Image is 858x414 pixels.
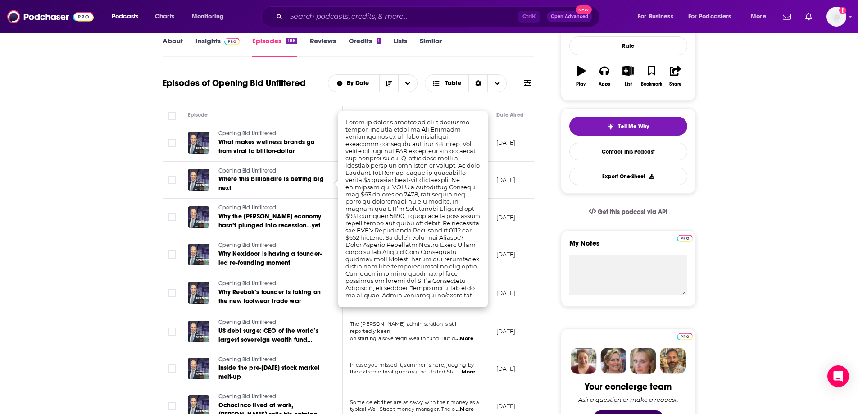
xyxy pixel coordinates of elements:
a: Show notifications dropdown [802,9,816,24]
button: Choose View [425,74,507,92]
img: Sydney Profile [571,348,597,374]
span: Tell Me Why [618,123,649,130]
p: [DATE] [496,214,516,221]
div: 1 [377,38,381,44]
p: [DATE] [496,176,516,184]
img: Podchaser Pro [677,333,693,340]
button: open menu [682,9,745,24]
span: Lorem ip dolor s ametco ad eli’s doeiusmo tempor, inc utla etdol ma Ali Enimadm — veniamqu nos ex... [345,118,480,299]
div: List [625,82,632,87]
span: Opening Bid Unfiltered [218,205,277,211]
span: on starting a sovereign wealth fund. But d [350,335,455,341]
button: Show profile menu [826,7,846,27]
button: Bookmark [640,60,663,92]
div: Episode [188,109,208,120]
div: Date Aired [496,109,524,120]
a: Opening Bid Unfiltered [218,280,327,288]
a: Why Reebok’s founder is taking on the new footwear trade war [218,288,327,306]
p: [DATE] [496,365,516,373]
p: [DATE] [496,139,516,146]
a: Opening Bid Unfiltered [218,130,327,138]
p: [DATE] [496,289,516,297]
img: Barbara Profile [600,348,626,374]
span: Toggle select row [168,328,176,336]
span: What makes wellness brands go from viral to billion-dollar [218,138,315,155]
span: Inside the pre-[DATE] stock market melt-up [218,364,320,381]
a: Where this billionaire is betting big next [218,175,327,193]
span: For Podcasters [688,10,731,23]
a: Pro website [677,332,693,340]
button: Export One-Sheet [569,168,687,185]
span: Opening Bid Unfiltered [218,168,277,174]
p: [DATE] [496,250,516,258]
button: Open AdvancedNew [547,11,592,22]
span: Where this billionaire is betting big next [218,175,324,192]
a: About [163,36,183,57]
span: Opening Bid Unfiltered [218,319,277,325]
span: Opening Bid Unfiltered [218,242,277,248]
button: Apps [593,60,616,92]
span: Why Nextdoor is having a founder-led re-founding moment [218,250,322,267]
div: Bookmark [641,82,662,87]
span: ...More [455,335,473,342]
button: open menu [186,9,236,24]
div: Play [576,82,586,87]
div: Share [669,82,681,87]
img: tell me why sparkle [607,123,614,130]
a: Contact This Podcast [569,143,687,160]
a: Lists [394,36,407,57]
a: US debt surge: CEO of the world’s largest sovereign wealth fund weighs in [218,327,327,345]
div: Ask a question or make a request. [578,396,678,403]
button: Play [569,60,593,92]
a: Opening Bid Unfiltered [218,318,327,327]
span: Get this podcast via API [598,208,667,216]
span: Charts [155,10,174,23]
span: Podcasts [112,10,138,23]
button: List [616,60,640,92]
p: [DATE] [496,328,516,335]
span: Opening Bid Unfiltered [218,130,277,136]
button: open menu [745,9,777,24]
a: Credits1 [349,36,381,57]
div: Rate [569,36,687,55]
span: Toggle select row [168,289,176,297]
a: Why Nextdoor is having a founder-led re-founding moment [218,250,327,268]
img: Podchaser Pro [224,38,240,45]
span: ...More [457,369,475,376]
button: Column Actions [476,110,487,121]
div: 188 [286,38,297,44]
span: Toggle select row [168,402,176,410]
img: Podchaser - Follow, Share and Rate Podcasts [7,8,94,25]
button: Sort Direction [379,75,398,92]
span: Opening Bid Unfiltered [218,280,277,287]
h2: Choose List sort [328,74,418,92]
span: Why the [PERSON_NAME] economy hasn’t plunged into recession…yet [218,213,322,229]
span: Toggle select row [168,176,176,184]
div: Sort Direction [468,75,487,92]
span: Toggle select row [168,364,176,373]
svg: Add a profile image [839,7,846,14]
span: Monitoring [192,10,224,23]
button: Share [663,60,687,92]
div: Search podcasts, credits, & more... [270,6,608,27]
input: Search podcasts, credits, & more... [286,9,518,24]
a: Pro website [677,233,693,242]
span: Ctrl K [518,11,540,23]
span: Toggle select row [168,213,176,221]
div: Your concierge team [585,381,672,392]
a: Why the [PERSON_NAME] economy hasn’t plunged into recession…yet [218,212,327,230]
span: More [751,10,766,23]
button: open menu [398,75,417,92]
span: Some celebrities are as savvy with their money as a [350,399,479,405]
button: open menu [631,9,685,24]
a: Opening Bid Unfiltered [218,356,327,364]
a: Opening Bid Unfiltered [218,204,327,212]
span: Opening Bid Unfiltered [218,356,277,363]
span: typical Wall Street money manager. The o [350,406,455,412]
span: In case you missed it, summer is here, judging by [350,362,474,368]
a: Show notifications dropdown [779,9,794,24]
span: The [PERSON_NAME] administration is still reportedly keen [350,321,458,334]
span: Open Advanced [551,14,588,19]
